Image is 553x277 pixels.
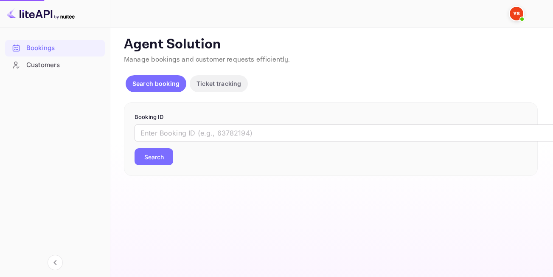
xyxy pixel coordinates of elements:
button: Collapse navigation [48,255,63,270]
img: Yandex Support [510,7,523,20]
p: Booking ID [135,113,527,122]
p: Search booking [132,79,180,88]
div: Customers [26,60,101,70]
div: Bookings [26,43,101,53]
img: LiteAPI logo [7,7,75,20]
a: Bookings [5,40,105,56]
p: Agent Solution [124,36,538,53]
span: Manage bookings and customer requests efficiently. [124,55,290,64]
a: Customers [5,57,105,73]
button: Search [135,148,173,165]
p: Ticket tracking [196,79,241,88]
